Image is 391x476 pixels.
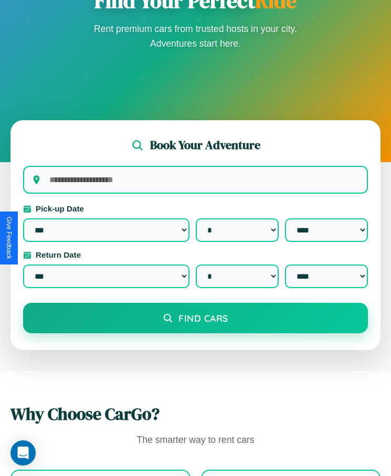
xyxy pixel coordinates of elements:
[23,303,368,333] button: Find Cars
[10,440,36,466] div: Open Intercom Messenger
[23,250,368,259] label: Return Date
[91,22,301,51] p: Rent premium cars from trusted hosts in your city. Adventures start here.
[10,432,381,449] p: The smarter way to rent cars
[5,217,13,259] div: Give Feedback
[150,137,260,153] h2: Book Your Adventure
[10,403,381,426] h2: Why Choose CarGo?
[23,204,368,213] label: Pick-up Date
